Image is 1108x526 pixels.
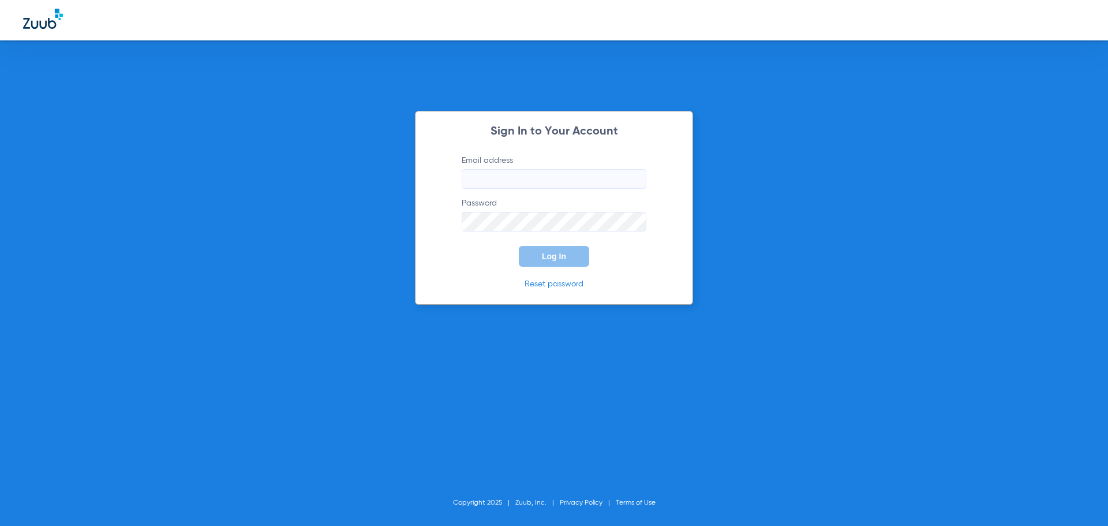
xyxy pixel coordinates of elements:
h2: Sign In to Your Account [444,126,664,137]
a: Terms of Use [616,499,656,506]
input: Email address [462,169,646,189]
a: Reset password [525,280,583,288]
li: Zuub, Inc. [515,497,560,509]
label: Email address [462,155,646,189]
li: Copyright 2025 [453,497,515,509]
img: Zuub Logo [23,9,63,29]
span: Log In [542,252,566,261]
input: Password [462,212,646,232]
a: Privacy Policy [560,499,602,506]
label: Password [462,197,646,232]
button: Log In [519,246,589,267]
